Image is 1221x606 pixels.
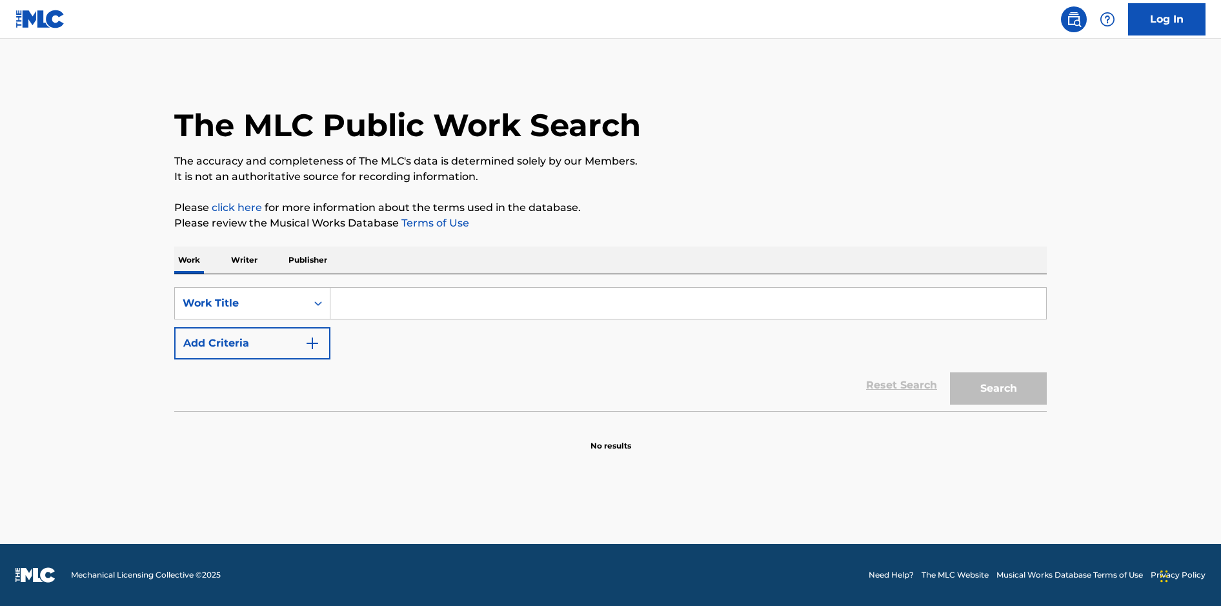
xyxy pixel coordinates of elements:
img: search [1066,12,1082,27]
a: click here [212,201,262,214]
a: Public Search [1061,6,1087,32]
a: Log In [1128,3,1206,35]
a: Terms of Use [399,217,469,229]
p: The accuracy and completeness of The MLC's data is determined solely by our Members. [174,154,1047,169]
div: Work Title [183,296,299,311]
p: Publisher [285,247,331,274]
a: Musical Works Database Terms of Use [996,569,1143,581]
p: No results [590,425,631,452]
a: Need Help? [869,569,914,581]
img: logo [15,567,55,583]
div: Help [1095,6,1120,32]
a: Privacy Policy [1151,569,1206,581]
span: Mechanical Licensing Collective © 2025 [71,569,221,581]
p: Writer [227,247,261,274]
h1: The MLC Public Work Search [174,106,641,145]
p: It is not an authoritative source for recording information. [174,169,1047,185]
p: Work [174,247,204,274]
button: Add Criteria [174,327,330,359]
img: 9d2ae6d4665cec9f34b9.svg [305,336,320,351]
img: help [1100,12,1115,27]
p: Please review the Musical Works Database [174,216,1047,231]
form: Search Form [174,287,1047,411]
div: Drag [1160,557,1168,596]
img: MLC Logo [15,10,65,28]
a: The MLC Website [922,569,989,581]
iframe: Chat Widget [1156,544,1221,606]
p: Please for more information about the terms used in the database. [174,200,1047,216]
